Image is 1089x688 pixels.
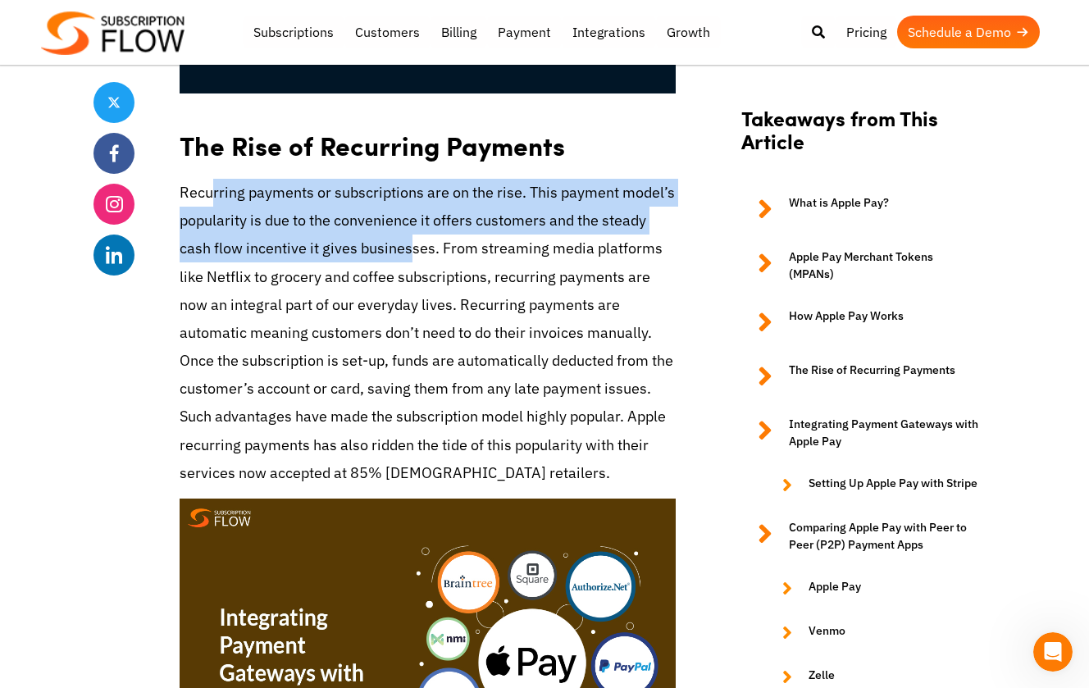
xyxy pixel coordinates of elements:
a: Integrating Payment Gateways with Apple Pay [741,416,979,450]
iframe: Intercom live chat [1033,632,1073,672]
a: Customers [344,16,431,48]
a: How Apple Pay Works [741,308,979,337]
a: Apple Pay Merchant Tokens (MPANs) [741,248,979,283]
a: Schedule a Demo [897,16,1040,48]
h2: The Rise of Recurring Payments [180,114,676,166]
a: Venmo [766,622,979,642]
img: Subscriptionflow [41,11,185,55]
a: Pricing [836,16,897,48]
a: Apple Pay [766,578,979,598]
p: Recurring payments or subscriptions are on the rise. This payment model’s popularity is due to th... [180,179,676,487]
a: Comparing Apple Pay with Peer to Peer (P2P) Payment Apps [741,519,979,554]
a: Setting Up Apple Pay with Stripe [766,475,979,494]
a: Subscriptions [243,16,344,48]
a: Billing [431,16,487,48]
a: The Rise of Recurring Payments [741,362,979,391]
a: Integrations [562,16,656,48]
a: What is Apple Pay? [741,194,979,224]
a: Growth [656,16,721,48]
h2: Takeaways from This Article [741,106,979,170]
a: Zelle [766,667,979,686]
a: Payment [487,16,562,48]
